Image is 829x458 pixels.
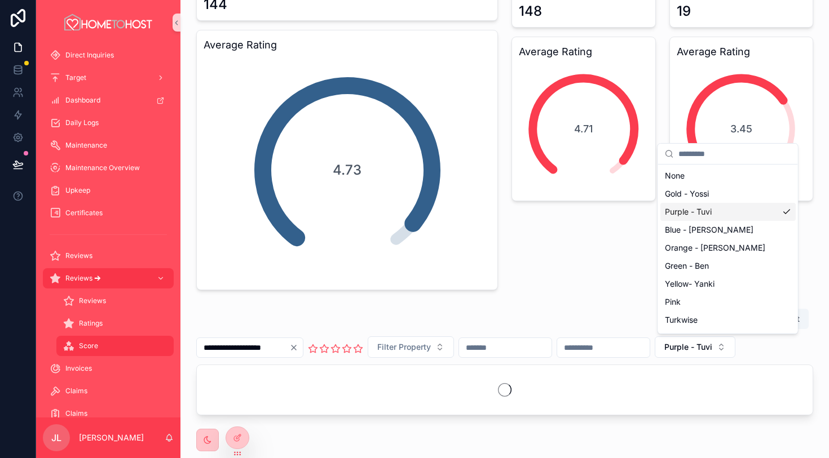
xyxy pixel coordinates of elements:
[65,251,92,260] span: Reviews
[677,44,806,60] h3: Average Rating
[660,221,796,239] div: Blue - [PERSON_NAME]
[65,73,86,82] span: Target
[519,2,542,20] div: 148
[43,358,174,379] a: Invoices
[655,336,735,358] button: Select Button
[65,118,99,127] span: Daily Logs
[56,313,174,334] a: Ratings
[79,341,98,350] span: Score
[660,185,796,203] div: Gold - Yossi
[730,121,752,137] span: 3.45
[43,268,174,288] a: Reviews 🡪
[56,336,174,356] a: Score
[660,203,796,221] div: Purple - Tuvi
[43,113,174,133] a: Daily Logs
[43,45,174,65] a: Direct Inquiries
[51,431,61,444] span: JL
[63,14,154,32] img: App logo
[65,364,92,373] span: Invoices
[79,296,106,305] span: Reviews
[65,163,140,172] span: Maintenance Overview
[660,257,796,275] div: Green - Ben
[65,409,87,418] span: Claims
[43,246,174,266] a: Reviews
[368,336,454,358] button: Select Button
[43,381,174,401] a: Claims
[519,44,649,60] h3: Average Rating
[658,164,798,334] div: Suggestions
[333,161,361,179] span: 4.73
[65,186,90,195] span: Upkeep
[574,121,593,137] span: 4.71
[377,341,431,353] span: Filter Property
[43,203,174,223] a: Certificates
[43,68,174,88] a: Target
[65,386,87,395] span: Claims
[204,37,491,53] h3: Average Rating
[660,275,796,293] div: Yellow- Yanki
[664,341,712,353] span: Purple - Tuvi
[65,141,107,150] span: Maintenance
[65,208,103,217] span: Certificates
[65,96,100,105] span: Dashboard
[43,403,174,424] a: Claims
[43,90,174,110] a: Dashboard
[43,180,174,201] a: Upkeep
[79,432,144,443] p: [PERSON_NAME]
[660,239,796,257] div: Orange - [PERSON_NAME]
[660,293,796,311] div: Pink
[289,343,303,352] button: Clear
[65,274,101,283] span: Reviews 🡪
[660,167,796,185] div: None
[79,319,103,328] span: Ratings
[660,329,796,347] div: [PERSON_NAME]
[65,51,114,60] span: Direct Inquiries
[36,45,180,417] div: scrollable content
[660,311,796,329] div: Turkwise
[56,291,174,311] a: Reviews
[43,135,174,155] a: Maintenance
[677,2,691,20] div: 19
[43,158,174,178] a: Maintenance Overview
